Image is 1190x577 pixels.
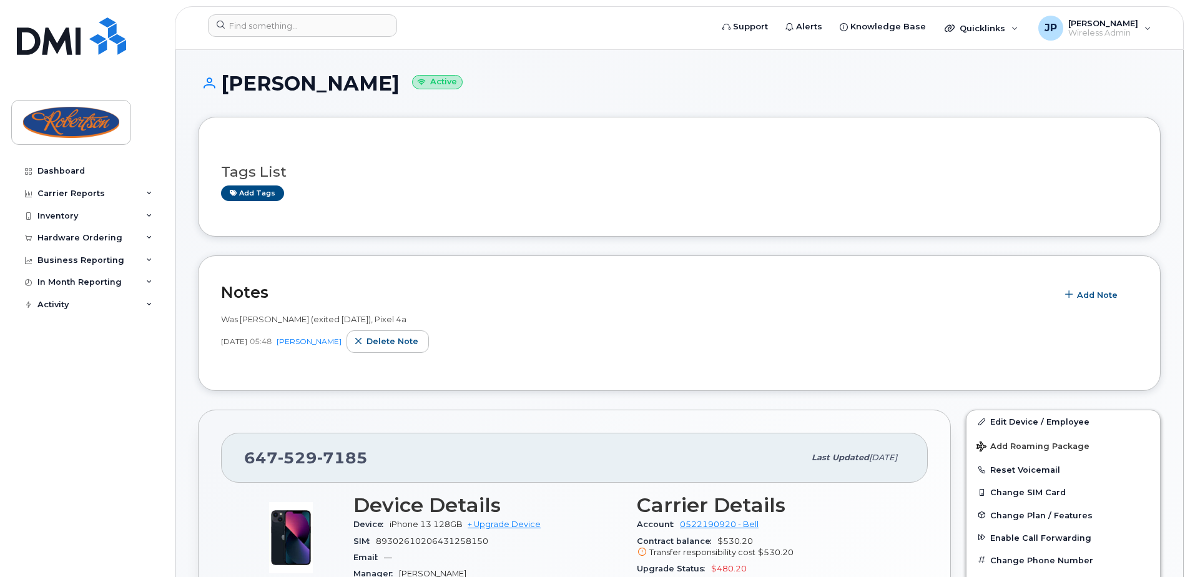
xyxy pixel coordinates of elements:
span: Change Plan / Features [990,510,1093,520]
h3: Tags List [221,164,1138,180]
span: Account [637,520,680,529]
span: Delete note [366,335,418,347]
button: Delete note [347,330,429,353]
span: $530.20 [758,548,794,557]
span: iPhone 13 128GB [390,520,463,529]
h2: Notes [221,283,1051,302]
span: Transfer responsibility cost [649,548,755,557]
span: $480.20 [711,564,747,573]
span: 89302610206431258150 [376,536,488,546]
span: Add Note [1077,289,1118,301]
span: [DATE] [869,453,897,462]
button: Add Roaming Package [966,433,1160,458]
button: Reset Voicemail [966,458,1160,481]
span: Add Roaming Package [976,441,1089,453]
button: Change SIM Card [966,481,1160,503]
span: Was [PERSON_NAME] (exited [DATE]), Pixel 4a [221,314,406,324]
span: Device [353,520,390,529]
a: [PERSON_NAME] [277,337,342,346]
img: image20231002-3703462-1ig824h.jpeg [253,500,328,575]
small: Active [412,75,463,89]
span: [DATE] [221,336,247,347]
h3: Device Details [353,494,622,516]
span: $530.20 [637,536,905,559]
span: Email [353,553,384,562]
h3: Carrier Details [637,494,905,516]
span: Contract balance [637,536,717,546]
span: — [384,553,392,562]
a: 0522190920 - Bell [680,520,759,529]
a: Edit Device / Employee [966,410,1160,433]
a: + Upgrade Device [468,520,541,529]
a: Add tags [221,185,284,201]
button: Add Note [1057,284,1128,306]
span: Last updated [812,453,869,462]
span: 05:48 [250,336,272,347]
span: 529 [278,448,317,467]
span: 647 [244,448,368,467]
h1: [PERSON_NAME] [198,72,1161,94]
span: 7185 [317,448,368,467]
button: Enable Call Forwarding [966,526,1160,549]
span: SIM [353,536,376,546]
span: Enable Call Forwarding [990,533,1091,542]
button: Change Plan / Features [966,504,1160,526]
span: Upgrade Status [637,564,711,573]
button: Change Phone Number [966,549,1160,571]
